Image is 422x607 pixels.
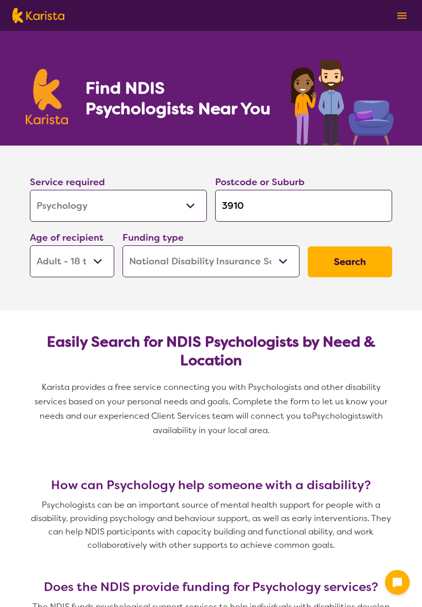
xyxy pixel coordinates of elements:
[38,333,384,370] h2: Easily Search for NDIS Psychologists by Need & Location
[122,231,184,244] label: Funding type
[26,478,396,492] h3: How can Psychology help someone with a disability?
[85,78,276,119] h1: Find NDIS Psychologists Near You
[397,12,407,19] img: menu
[34,382,390,421] span: Karista provides a free service connecting you with Psychologists and other disability services b...
[287,56,396,146] img: psychology
[312,410,365,421] span: Psychologists
[12,8,64,23] img: Karista logo
[215,176,305,188] label: Postcode or Suburb
[308,246,392,277] button: Search
[215,190,392,222] input: Type
[30,176,105,188] label: Service required
[26,498,396,552] p: Psychologists can be an important source of mental health support for people with a disability, p...
[26,69,68,124] img: Karista logo
[26,580,396,594] h3: Does the NDIS provide funding for Psychology services?
[30,231,103,244] label: Age of recipient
